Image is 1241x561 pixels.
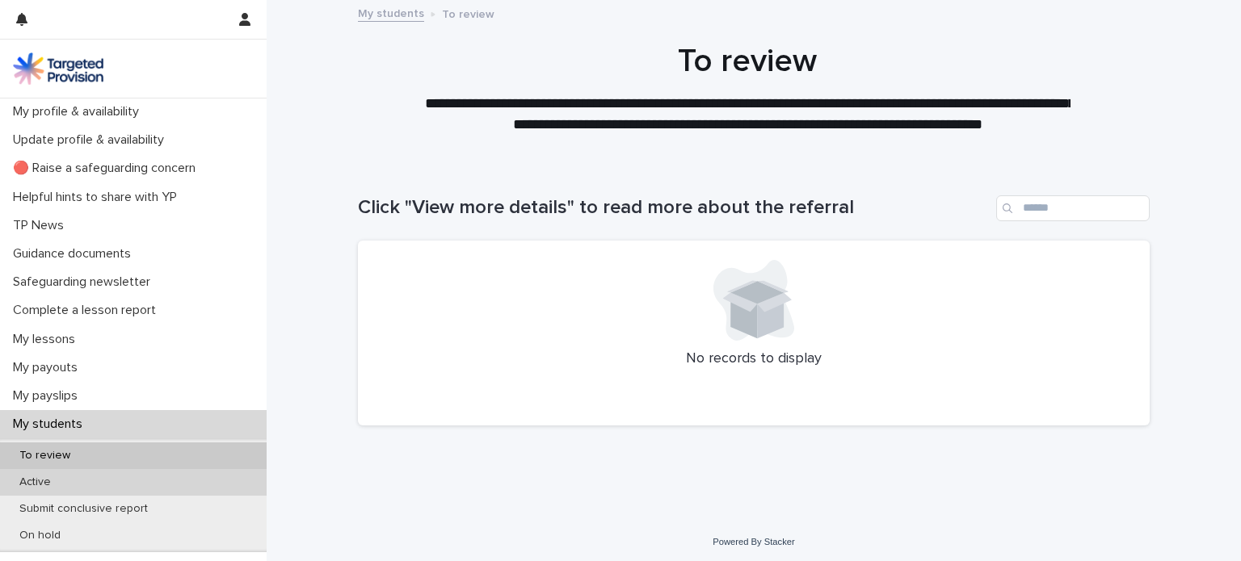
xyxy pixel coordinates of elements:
[13,52,103,85] img: M5nRWzHhSzIhMunXDL62
[6,274,163,290] p: Safeguarding newsletter
[996,195,1150,221] input: Search
[713,537,794,546] a: Powered By Stacker
[6,132,177,148] p: Update profile & availability
[6,475,64,489] p: Active
[6,218,77,233] p: TP News
[377,350,1130,368] p: No records to display
[6,388,90,404] p: My payslips
[442,4,494,22] p: To review
[6,104,152,119] p: My profile & availability
[6,246,144,262] p: Guidance documents
[6,360,90,375] p: My payouts
[6,190,190,205] p: Helpful hints to share with YP
[6,332,88,347] p: My lessons
[6,449,83,463] p: To review
[6,417,95,432] p: My students
[351,42,1143,81] h1: To review
[6,529,74,542] p: On hold
[358,3,424,22] a: My students
[6,502,161,516] p: Submit conclusive report
[6,303,169,318] p: Complete a lesson report
[358,196,990,220] h1: Click "View more details" to read more about the referral
[6,161,208,176] p: 🔴 Raise a safeguarding concern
